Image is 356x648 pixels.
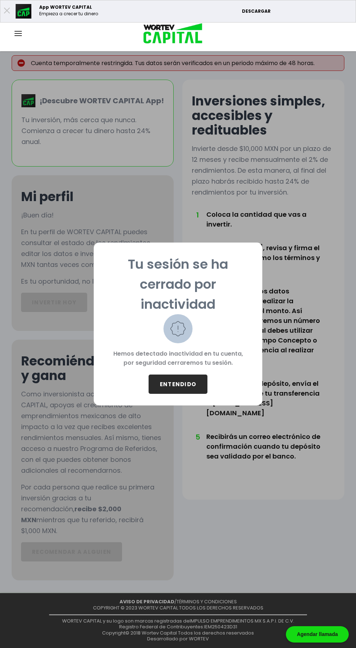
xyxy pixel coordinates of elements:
p: Tu sesión se ha cerrado por inactividad [105,254,251,314]
p: App WORTEV CAPITAL [39,4,98,11]
p: Hemos detectado inactividad en tu cuenta, por seguridad cerraremos tu sesión. [105,343,251,375]
img: appicon [16,4,32,19]
div: Agendar llamada [286,626,349,643]
img: logo_wortev_capital [136,22,205,46]
button: ENTENDIDO [149,375,207,394]
img: hamburguer-menu2 [15,31,22,36]
img: warning [163,314,193,343]
p: DESCARGAR [242,8,352,15]
p: Empieza a crecer tu dinero [39,11,98,17]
